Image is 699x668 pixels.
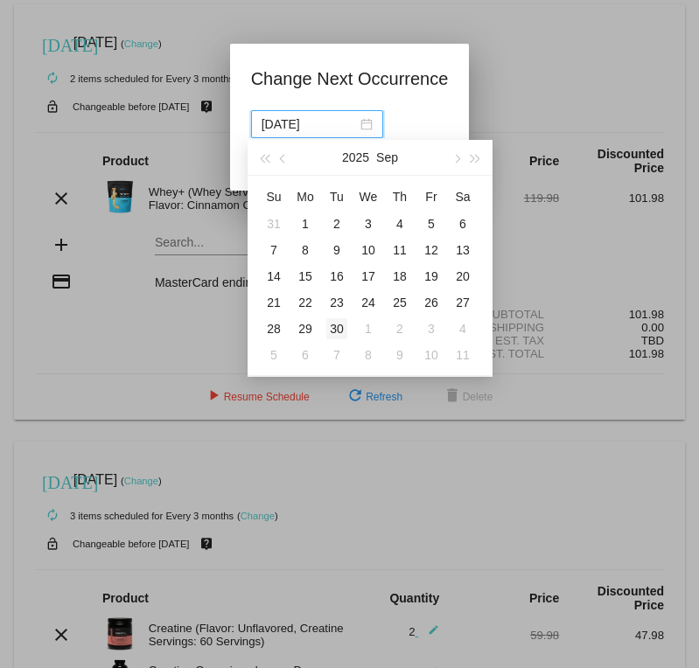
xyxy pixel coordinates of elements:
div: 29 [295,318,316,339]
div: 7 [326,344,347,365]
td: 9/19/2025 [416,263,447,289]
td: 9/23/2025 [321,289,353,316]
th: Thu [384,183,416,211]
td: 9/15/2025 [290,263,321,289]
div: 30 [326,318,347,339]
div: 20 [452,266,473,287]
button: Previous month (PageUp) [274,140,293,175]
div: 13 [452,240,473,261]
div: 5 [421,213,442,234]
td: 9/5/2025 [416,211,447,237]
div: 11 [452,344,473,365]
th: Sun [258,183,290,211]
td: 9/20/2025 [447,263,479,289]
td: 10/5/2025 [258,342,290,368]
td: 9/27/2025 [447,289,479,316]
div: 10 [358,240,379,261]
div: 24 [358,292,379,313]
td: 9/14/2025 [258,263,290,289]
td: 9/25/2025 [384,289,416,316]
div: 16 [326,266,347,287]
div: 4 [452,318,473,339]
td: 10/6/2025 [290,342,321,368]
div: 21 [263,292,284,313]
div: 8 [295,240,316,261]
td: 9/13/2025 [447,237,479,263]
div: 25 [389,292,410,313]
td: 10/8/2025 [353,342,384,368]
h1: Change Next Occurrence [251,65,449,93]
div: 19 [421,266,442,287]
td: 9/6/2025 [447,211,479,237]
td: 9/12/2025 [416,237,447,263]
td: 9/4/2025 [384,211,416,237]
div: 31 [263,213,284,234]
td: 10/10/2025 [416,342,447,368]
div: 10 [421,344,442,365]
td: 9/26/2025 [416,289,447,316]
th: Fri [416,183,447,211]
div: 3 [421,318,442,339]
div: 8 [358,344,379,365]
div: 12 [421,240,442,261]
td: 9/10/2025 [353,237,384,263]
div: 27 [452,292,473,313]
div: 14 [263,266,284,287]
td: 8/31/2025 [258,211,290,237]
div: 2 [389,318,410,339]
td: 9/17/2025 [353,263,384,289]
td: 10/9/2025 [384,342,416,368]
td: 9/30/2025 [321,316,353,342]
div: 4 [389,213,410,234]
td: 10/3/2025 [416,316,447,342]
td: 9/11/2025 [384,237,416,263]
div: 22 [295,292,316,313]
div: 28 [263,318,284,339]
button: Next year (Control + right) [466,140,486,175]
button: Last year (Control + left) [255,140,274,175]
td: 9/28/2025 [258,316,290,342]
button: Sep [376,140,398,175]
div: 1 [358,318,379,339]
td: 9/21/2025 [258,289,290,316]
div: 2 [326,213,347,234]
td: 9/9/2025 [321,237,353,263]
td: 9/16/2025 [321,263,353,289]
th: Wed [353,183,384,211]
div: 5 [263,344,284,365]
td: 9/22/2025 [290,289,321,316]
button: Next month (PageDown) [446,140,465,175]
div: 15 [295,266,316,287]
td: 9/18/2025 [384,263,416,289]
td: 9/2/2025 [321,211,353,237]
div: 6 [295,344,316,365]
td: 10/2/2025 [384,316,416,342]
div: 6 [452,213,473,234]
div: 9 [326,240,347,261]
th: Tue [321,183,353,211]
button: 2025 [342,140,369,175]
div: 17 [358,266,379,287]
div: 1 [295,213,316,234]
div: 11 [389,240,410,261]
td: 9/8/2025 [290,237,321,263]
div: 9 [389,344,410,365]
td: 9/29/2025 [290,316,321,342]
td: 10/7/2025 [321,342,353,368]
td: 9/24/2025 [353,289,384,316]
td: 10/1/2025 [353,316,384,342]
div: 26 [421,292,442,313]
div: 3 [358,213,379,234]
td: 10/4/2025 [447,316,479,342]
td: 10/11/2025 [447,342,479,368]
td: 9/7/2025 [258,237,290,263]
th: Sat [447,183,479,211]
div: 23 [326,292,347,313]
input: Select date [262,115,357,134]
td: 9/1/2025 [290,211,321,237]
th: Mon [290,183,321,211]
td: 9/3/2025 [353,211,384,237]
div: 7 [263,240,284,261]
div: 18 [389,266,410,287]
